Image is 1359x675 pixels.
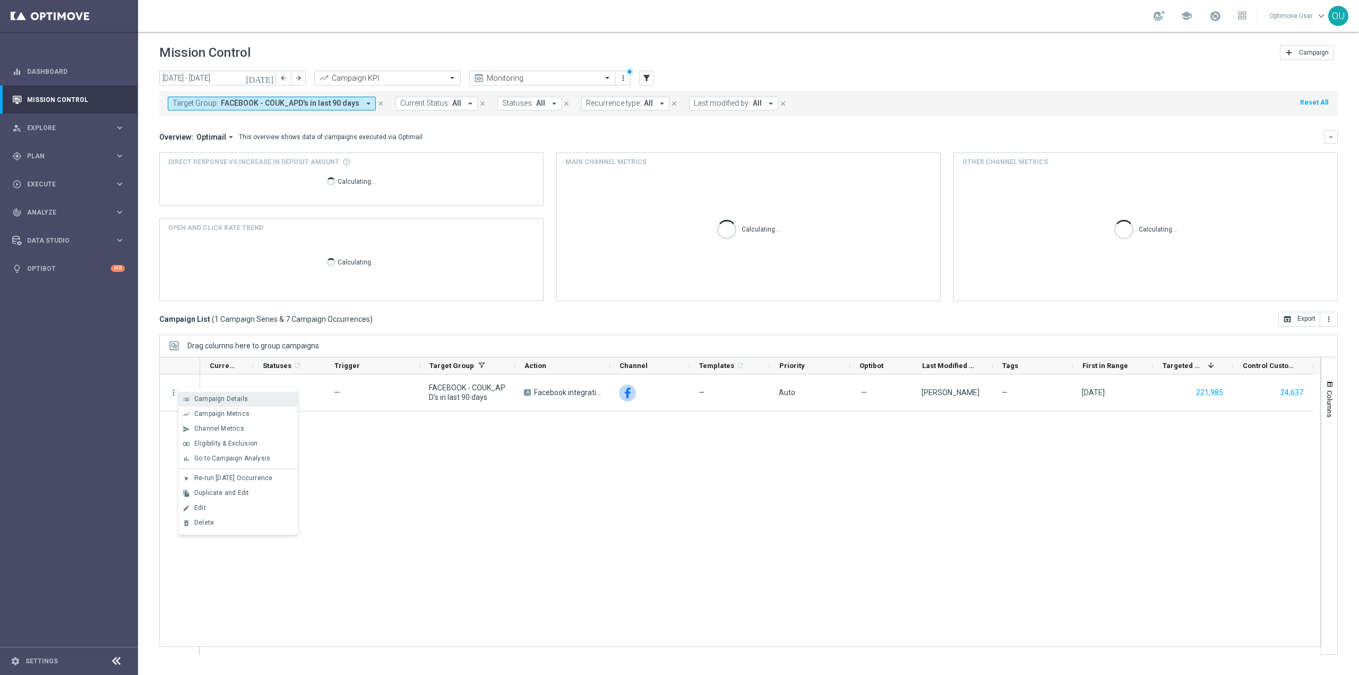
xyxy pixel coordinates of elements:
[549,99,559,108] i: arrow_drop_down
[178,451,298,466] button: bar_chart Go to Campaign Analysis
[565,157,647,167] h4: Main channel metrics
[586,99,641,108] span: Recurrence type:
[194,504,206,511] span: Edit
[12,151,22,161] i: gps_fixed
[178,516,298,531] button: delete_forever Delete
[183,455,190,463] i: bar_chart
[1279,386,1304,399] button: 24,637
[319,73,329,83] i: trending_up
[1243,362,1295,370] span: Control Customers
[1299,97,1329,108] button: Reset All
[12,264,22,274] i: lightbulb
[497,97,562,110] button: Statuses: All arrow_drop_down
[12,254,125,283] div: Optibot
[12,208,22,217] i: track_changes
[469,71,616,86] ng-select: Monitoring
[12,264,125,273] div: lightbulb Optibot +10
[1278,314,1338,323] multiple-options-button: Export to CSV
[263,362,291,370] span: Statuses
[334,388,340,397] span: —
[334,362,360,370] span: Trigger
[169,388,178,397] i: more_vert
[429,362,474,370] span: Target Group
[239,132,423,142] div: This overview shows data of campaigns executed via Optimail
[221,99,359,108] span: FACEBOOK - COUK_APD's in last 90 days
[639,71,654,86] button: filter_alt
[183,396,190,403] i: list
[338,176,376,186] p: Calculating...
[620,362,648,370] span: Channel
[1283,315,1292,323] i: open_in_browser
[669,98,679,109] button: close
[1181,10,1192,22] span: school
[12,236,115,245] div: Data Studio
[160,374,200,412] div: Press SPACE to select this row.
[159,71,276,86] input: Select date range
[159,132,193,142] h3: Overview:
[11,656,20,666] i: settings
[210,362,235,370] span: Current Status
[742,224,780,234] p: Calculating...
[194,410,250,417] span: Campaign Metrics
[1324,315,1333,323] i: more_vert
[536,99,545,108] span: All
[642,73,651,83] i: filter_alt
[12,208,125,217] button: track_changes Analyze keyboard_arrow_right
[27,57,125,86] a: Dashboard
[12,180,22,189] i: play_circle_outline
[626,68,633,75] div: There are unsaved changes
[644,99,653,108] span: All
[293,361,302,370] i: refresh
[183,519,190,527] i: delete_forever
[194,395,248,403] span: Campaign Details
[12,236,125,245] button: Data Studio keyboard_arrow_right
[183,490,190,497] i: file_copy
[27,254,111,283] a: Optibot
[12,151,115,161] div: Plan
[12,180,115,189] div: Execute
[657,99,667,108] i: arrow_drop_down
[159,45,251,61] h1: Mission Control
[168,157,339,167] span: Direct Response VS Increase In Deposit Amount
[12,96,125,104] button: Mission Control
[619,385,636,401] img: Facebook Custom Audience
[12,67,22,76] i: equalizer
[194,425,244,432] span: Channel Metrics
[194,455,270,462] span: Go to Campaign Analysis
[753,99,762,108] span: All
[1315,10,1327,22] span: keyboard_arrow_down
[178,471,298,486] button: play_arrow Re-run [DATE] Occurrence
[1299,49,1329,56] span: Campaign
[466,99,475,108] i: arrow_drop_down
[1163,362,1203,370] span: Targeted Customers
[27,209,115,216] span: Analyze
[581,97,669,110] button: Recurrence type: All arrow_drop_down
[212,314,214,324] span: (
[376,98,385,109] button: close
[1002,362,1018,370] span: Tags
[1139,224,1177,234] p: Calculating...
[689,97,778,110] button: Last modified by: All arrow_drop_down
[861,388,867,397] span: —
[183,475,190,482] i: play_arrow
[524,389,531,396] span: A
[183,505,190,512] i: edit
[178,392,298,407] button: list Campaign Details
[194,519,214,526] span: Delete
[159,314,373,324] h3: Campaign List
[115,207,125,217] i: keyboard_arrow_right
[187,341,319,350] div: Row Groups
[200,374,1313,412] div: Press SPACE to select this row.
[27,237,115,244] span: Data Studio
[115,151,125,161] i: keyboard_arrow_right
[562,98,571,109] button: close
[194,489,249,497] span: Duplicate and Edit
[27,86,125,114] a: Mission Control
[502,99,534,108] span: Statuses:
[474,73,484,83] i: preview
[1280,45,1334,60] button: add Campaign
[314,71,461,86] ng-select: Campaign KPI
[168,97,376,110] button: Target Group: FACEBOOK - COUK_APD's in last 90 days arrow_drop_down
